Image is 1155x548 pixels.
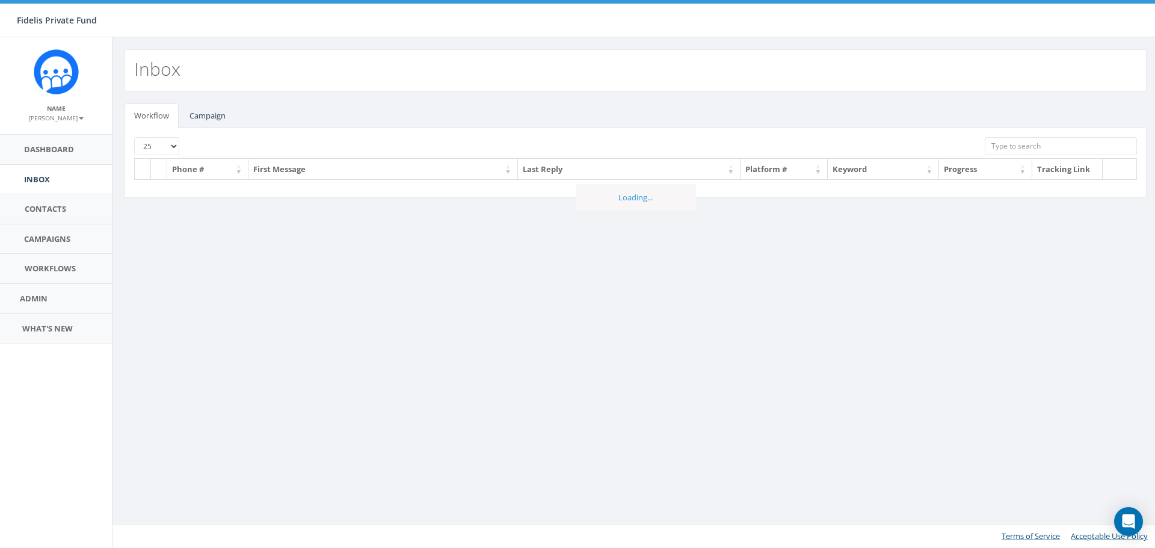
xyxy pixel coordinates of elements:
[518,159,741,180] th: Last Reply
[741,159,828,180] th: Platform #
[25,203,66,214] span: Contacts
[29,114,84,122] small: [PERSON_NAME]
[1002,531,1060,541] a: Terms of Service
[1071,531,1148,541] a: Acceptable Use Policy
[20,293,48,304] span: Admin
[25,263,76,274] span: Workflows
[34,49,79,94] img: Rally_Corp_Icon.png
[828,159,939,180] th: Keyword
[24,233,70,244] span: Campaigns
[47,104,66,112] small: Name
[985,137,1137,155] input: Type to search
[1114,507,1143,536] div: Open Intercom Messenger
[29,112,84,123] a: [PERSON_NAME]
[134,59,180,79] h2: Inbox
[248,159,518,180] th: First Message
[576,184,696,211] div: Loading...
[24,174,50,185] span: Inbox
[167,159,248,180] th: Phone #
[939,159,1032,180] th: Progress
[125,103,179,128] a: Workflow
[180,103,235,128] a: Campaign
[22,323,73,334] span: What's New
[24,144,74,155] span: Dashboard
[17,14,97,26] span: Fidelis Private Fund
[1032,159,1103,180] th: Tracking Link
